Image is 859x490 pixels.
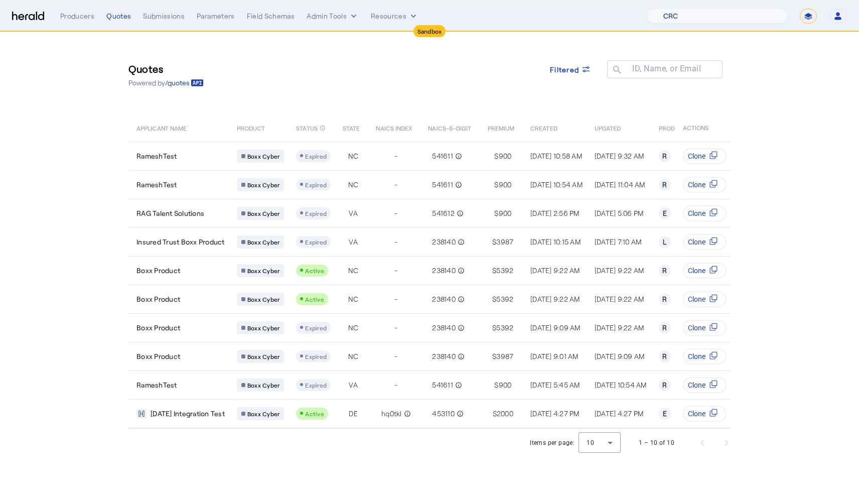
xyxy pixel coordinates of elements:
span: [DATE] 10:54 AM [595,381,647,389]
div: Sandbox [413,25,446,37]
span: Boxx Cyber [247,209,280,217]
span: STATUS [296,122,318,133]
span: Boxx Cyber [247,324,280,332]
span: Active [305,267,324,274]
span: [DATE] 10:15 AM [530,237,581,246]
mat-icon: info_outline [402,409,411,419]
span: Boxx Cyber [247,238,280,246]
span: 238140 [432,266,456,276]
div: 1 – 10 of 10 [639,438,674,448]
button: Clone [683,406,727,422]
div: Field Schemas [247,11,295,21]
button: Clone [683,148,727,164]
span: [DATE] 9:22 AM [595,323,644,332]
span: PRODUCT [237,122,265,133]
span: [DATE] 11:04 AM [595,180,645,189]
span: [DATE] 10:58 AM [530,152,582,160]
button: Clone [683,348,727,364]
span: NC [348,266,359,276]
span: [DATE] 9:09 AM [530,323,581,332]
span: - [394,380,397,390]
span: $ [494,180,498,190]
span: 453110 [432,409,455,419]
span: - [394,180,397,190]
div: R [659,293,671,305]
span: 541612 [432,208,455,218]
p: Powered by [128,78,204,88]
span: Boxx Cyber [247,181,280,189]
span: Boxx Product [136,266,180,276]
span: Expired [305,153,327,160]
span: STATE [343,122,360,133]
mat-icon: info_outline [456,351,465,361]
span: DE [349,409,358,419]
span: Expired [305,324,327,331]
span: $ [492,351,496,361]
span: $ [494,151,498,161]
button: Clone [683,234,727,250]
span: - [394,294,397,304]
span: Clone [688,294,705,304]
span: NAICS-6-DIGIT [428,122,471,133]
button: Clone [683,263,727,279]
span: Expired [305,382,327,389]
div: R [659,322,671,334]
div: Submissions [143,11,185,21]
span: [DATE] 9:01 AM [530,352,579,360]
span: Clone [688,208,705,218]
span: 541611 [432,380,453,390]
span: CREATED [530,122,557,133]
span: Boxx Product [136,294,180,304]
span: Boxx Cyber [247,381,280,389]
div: R [659,379,671,391]
span: [DATE] 9:22 AM [530,295,580,303]
span: VA [349,237,358,247]
span: Clone [688,409,705,419]
span: Clone [688,237,705,247]
span: 900 [499,208,512,218]
span: 5392 [496,323,513,333]
span: 3987 [496,351,513,361]
span: 238140 [432,351,456,361]
span: Insured Trust Boxx Product [136,237,225,247]
span: NC [348,151,359,161]
div: E [659,207,671,219]
mat-icon: info_outline [455,409,464,419]
span: [DATE] 10:54 AM [530,180,583,189]
span: $ [492,294,496,304]
span: 900 [499,151,512,161]
span: Active [305,410,324,417]
span: 900 [499,180,512,190]
span: Expired [305,210,327,217]
button: Clone [683,377,727,393]
img: Herald Logo [12,12,44,21]
span: - [394,151,397,161]
button: Clone [683,177,727,193]
span: [DATE] 4:27 PM [530,409,580,418]
span: 238140 [432,323,456,333]
button: Filtered [542,60,599,78]
span: [DATE] 4:27 PM [595,409,644,418]
span: [DATE] 9:22 AM [595,295,644,303]
span: $ [492,266,496,276]
span: PREMIUM [488,122,515,133]
span: [DATE] 9:22 AM [595,266,644,275]
span: - [394,323,397,333]
a: /quotes [165,78,204,88]
span: Clone [688,380,705,390]
span: VA [349,380,358,390]
mat-icon: info_outline [453,380,462,390]
mat-icon: info_outline [456,323,465,333]
span: Boxx Cyber [247,410,280,418]
span: RameshTest [136,180,177,190]
span: [DATE] 2:56 PM [530,209,580,217]
span: [DATE] 9:09 AM [595,352,645,360]
span: Clone [688,180,705,190]
mat-icon: info_outline [320,122,326,134]
span: APPLICANT NAME [136,122,187,133]
div: L [659,236,671,248]
span: NC [348,294,359,304]
span: Boxx Cyber [247,267,280,275]
span: Expired [305,353,327,360]
span: UPDATED [595,122,621,133]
